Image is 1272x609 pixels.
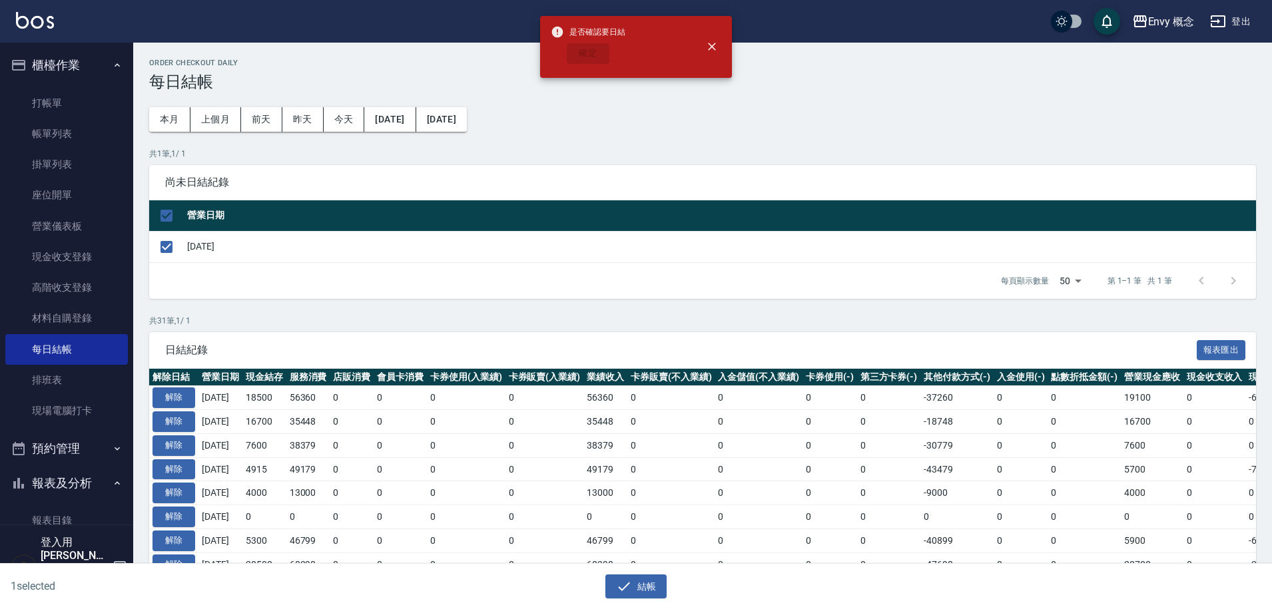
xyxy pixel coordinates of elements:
[330,505,374,529] td: 0
[330,481,374,505] td: 0
[802,386,857,410] td: 0
[1183,552,1246,576] td: 0
[1127,8,1200,35] button: Envy 概念
[920,369,994,386] th: 其他付款方式(-)
[857,433,921,457] td: 0
[920,410,994,434] td: -18748
[583,481,627,505] td: 13000
[583,505,627,529] td: 0
[5,88,128,118] a: 打帳單
[583,369,627,386] th: 業績收入
[715,528,802,552] td: 0
[1183,481,1246,505] td: 0
[583,552,627,576] td: 68398
[198,481,242,505] td: [DATE]
[242,457,286,481] td: 4915
[5,272,128,303] a: 高階收支登錄
[364,107,416,132] button: [DATE]
[330,552,374,576] td: 0
[1183,505,1246,529] td: 0
[11,578,316,594] h6: 1 selected
[1183,528,1246,552] td: 0
[330,410,374,434] td: 0
[149,315,1256,327] p: 共 31 筆, 1 / 1
[427,552,505,576] td: 0
[165,176,1240,189] span: 尚未日結紀錄
[153,411,195,432] button: 解除
[802,552,857,576] td: 0
[5,505,128,536] a: 報表目錄
[627,552,715,576] td: 0
[627,505,715,529] td: 0
[1197,343,1246,355] a: 報表匯出
[5,365,128,395] a: 排班表
[920,386,994,410] td: -37260
[802,457,857,481] td: 0
[802,410,857,434] td: 0
[1183,457,1246,481] td: 0
[198,505,242,529] td: [DATE]
[153,435,195,456] button: 解除
[505,410,584,434] td: 0
[715,433,802,457] td: 0
[149,369,198,386] th: 解除日結
[416,107,467,132] button: [DATE]
[1094,8,1120,35] button: save
[330,369,374,386] th: 店販消費
[427,505,505,529] td: 0
[242,433,286,457] td: 7600
[241,107,282,132] button: 前天
[994,386,1048,410] td: 0
[1054,263,1086,299] div: 50
[994,481,1048,505] td: 0
[330,386,374,410] td: 0
[715,386,802,410] td: 0
[1121,386,1183,410] td: 19100
[1048,369,1121,386] th: 點數折抵金額(-)
[994,410,1048,434] td: 0
[920,433,994,457] td: -30779
[627,528,715,552] td: 0
[149,148,1256,160] p: 共 1 筆, 1 / 1
[427,386,505,410] td: 0
[857,369,921,386] th: 第三方卡券(-)
[184,200,1256,232] th: 營業日期
[5,149,128,180] a: 掛單列表
[286,433,330,457] td: 38379
[5,466,128,501] button: 報表及分析
[242,481,286,505] td: 4000
[1001,275,1049,287] p: 每頁顯示數量
[5,211,128,242] a: 營業儀表板
[551,25,625,39] span: 是否確認要日結
[153,554,195,575] button: 解除
[857,528,921,552] td: 0
[5,48,128,83] button: 櫃檯作業
[1183,410,1246,434] td: 0
[994,528,1048,552] td: 0
[198,433,242,457] td: [DATE]
[715,505,802,529] td: 0
[1121,481,1183,505] td: 4000
[715,552,802,576] td: 0
[802,528,857,552] td: 0
[242,505,286,529] td: 0
[153,483,195,503] button: 解除
[153,530,195,551] button: 解除
[5,395,128,426] a: 現場電腦打卡
[920,528,994,552] td: -40899
[505,528,584,552] td: 0
[920,552,994,576] td: -47698
[802,433,857,457] td: 0
[1048,386,1121,410] td: 0
[374,386,427,410] td: 0
[505,386,584,410] td: 0
[198,410,242,434] td: [DATE]
[857,505,921,529] td: 0
[994,457,1048,481] td: 0
[242,386,286,410] td: 18500
[505,433,584,457] td: 0
[374,410,427,434] td: 0
[857,386,921,410] td: 0
[583,457,627,481] td: 49179
[330,457,374,481] td: 0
